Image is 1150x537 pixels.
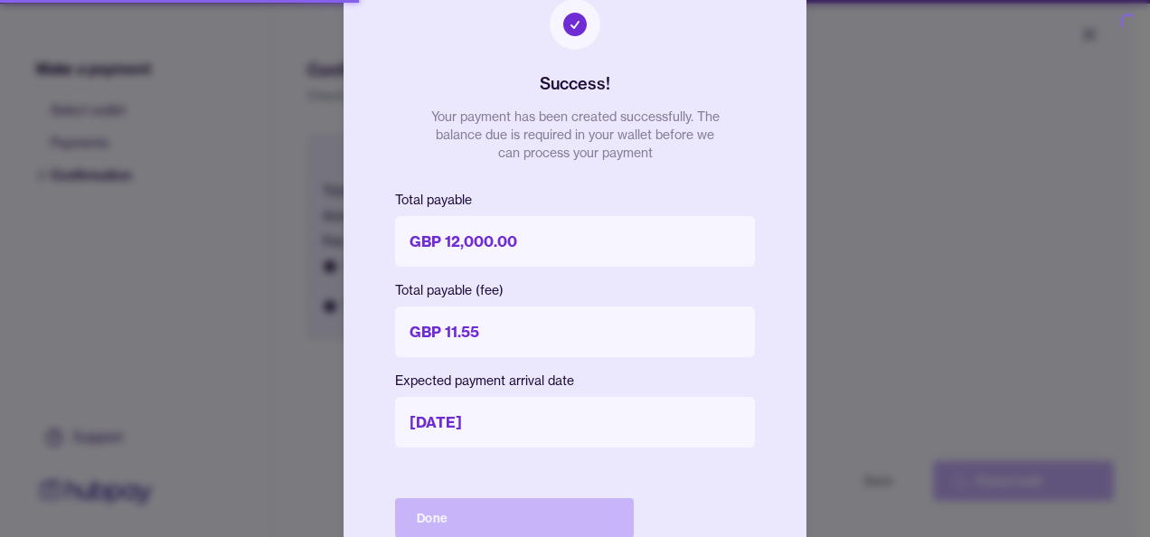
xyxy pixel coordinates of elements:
p: GBP 12,000.00 [395,216,755,267]
p: Expected payment arrival date [395,372,755,390]
p: Your payment has been created successfully. The balance due is required in your wallet before we ... [430,108,720,162]
p: GBP 11.55 [395,306,755,357]
p: Total payable (fee) [395,281,755,299]
h2: Success! [540,71,610,97]
p: [DATE] [395,397,755,447]
p: Total payable [395,191,755,209]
